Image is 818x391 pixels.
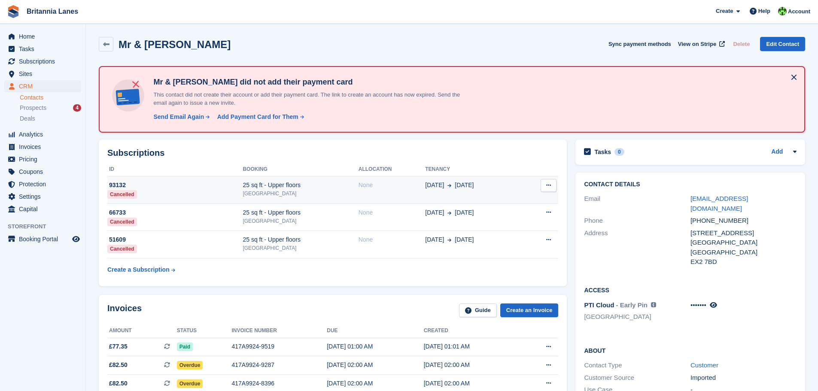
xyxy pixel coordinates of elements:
[690,228,797,238] div: [STREET_ADDRESS]
[425,208,444,217] span: [DATE]
[19,166,70,178] span: Coupons
[243,190,358,197] div: [GEOGRAPHIC_DATA]
[4,43,81,55] a: menu
[359,235,426,244] div: None
[584,194,690,213] div: Email
[359,208,426,217] div: None
[7,5,20,18] img: stora-icon-8386f47178a22dfd0bd8f6a31ec36ba5ce8667c1dd55bd0f319d3a0aa187defe.svg
[327,342,424,351] div: [DATE] 01:00 AM
[4,141,81,153] a: menu
[4,80,81,92] a: menu
[651,302,656,307] img: icon-info-grey-7440780725fd019a000dd9b08b2336e03edf1995a4989e88bcd33f0948082b44.svg
[455,208,474,217] span: [DATE]
[243,235,358,244] div: 25 sq ft - Upper floors
[584,301,614,309] span: PTI Cloud
[20,115,35,123] span: Deals
[690,238,797,248] div: [GEOGRAPHIC_DATA]
[177,379,203,388] span: Overdue
[19,68,70,80] span: Sites
[19,55,70,67] span: Subscriptions
[690,257,797,267] div: EX2 7BD
[425,163,522,176] th: Tenancy
[4,203,81,215] a: menu
[107,218,137,226] div: Cancelled
[459,303,497,318] a: Guide
[19,191,70,203] span: Settings
[359,163,426,176] th: Allocation
[19,203,70,215] span: Capital
[19,80,70,92] span: CRM
[455,181,474,190] span: [DATE]
[4,68,81,80] a: menu
[584,216,690,226] div: Phone
[107,262,175,278] a: Create a Subscription
[107,181,243,190] div: 93132
[20,94,81,102] a: Contacts
[758,7,770,15] span: Help
[109,342,128,351] span: £77.35
[424,379,521,388] div: [DATE] 02:00 AM
[109,379,128,388] span: £82.50
[177,361,203,370] span: Overdue
[424,342,521,351] div: [DATE] 01:01 AM
[4,233,81,245] a: menu
[107,265,170,274] div: Create a Subscription
[771,147,783,157] a: Add
[716,7,733,15] span: Create
[594,148,611,156] h2: Tasks
[614,148,624,156] div: 0
[231,379,327,388] div: 417A9924-8396
[584,346,797,355] h2: About
[19,43,70,55] span: Tasks
[214,112,305,121] a: Add Payment Card for Them
[4,178,81,190] a: menu
[19,128,70,140] span: Analytics
[327,361,424,370] div: [DATE] 02:00 AM
[690,301,706,309] span: •••••••
[455,235,474,244] span: [DATE]
[584,228,690,267] div: Address
[110,77,146,114] img: no-card-linked-e7822e413c904bf8b177c4d89f31251c4716f9871600ec3ca5bfc59e148c83f4.svg
[425,235,444,244] span: [DATE]
[107,245,137,253] div: Cancelled
[424,324,521,338] th: Created
[19,178,70,190] span: Protection
[23,4,82,18] a: Britannia Lanes
[107,235,243,244] div: 51609
[243,208,358,217] div: 25 sq ft - Upper floors
[19,233,70,245] span: Booking Portal
[107,190,137,199] div: Cancelled
[73,104,81,112] div: 4
[153,112,204,121] div: Send Email Again
[19,153,70,165] span: Pricing
[177,324,232,338] th: Status
[616,301,648,309] span: - Early Pin
[425,181,444,190] span: [DATE]
[584,285,797,294] h2: Access
[584,312,690,322] li: [GEOGRAPHIC_DATA]
[4,30,81,42] a: menu
[231,342,327,351] div: 417A9924-9519
[177,343,193,351] span: Paid
[788,7,810,16] span: Account
[584,361,690,370] div: Contact Type
[109,361,128,370] span: £82.50
[690,373,797,383] div: Imported
[107,148,558,158] h2: Subscriptions
[327,379,424,388] div: [DATE] 02:00 AM
[107,303,142,318] h2: Invoices
[243,217,358,225] div: [GEOGRAPHIC_DATA]
[217,112,298,121] div: Add Payment Card for Them
[19,30,70,42] span: Home
[150,91,472,107] p: This contact did not create their account or add their payment card. The link to create an accoun...
[231,361,327,370] div: 417A9924-9287
[119,39,231,50] h2: Mr & [PERSON_NAME]
[690,361,718,369] a: Customer
[8,222,85,231] span: Storefront
[19,141,70,153] span: Invoices
[359,181,426,190] div: None
[424,361,521,370] div: [DATE] 02:00 AM
[4,191,81,203] a: menu
[20,103,81,112] a: Prospects 4
[690,195,748,212] a: [EMAIL_ADDRESS][DOMAIN_NAME]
